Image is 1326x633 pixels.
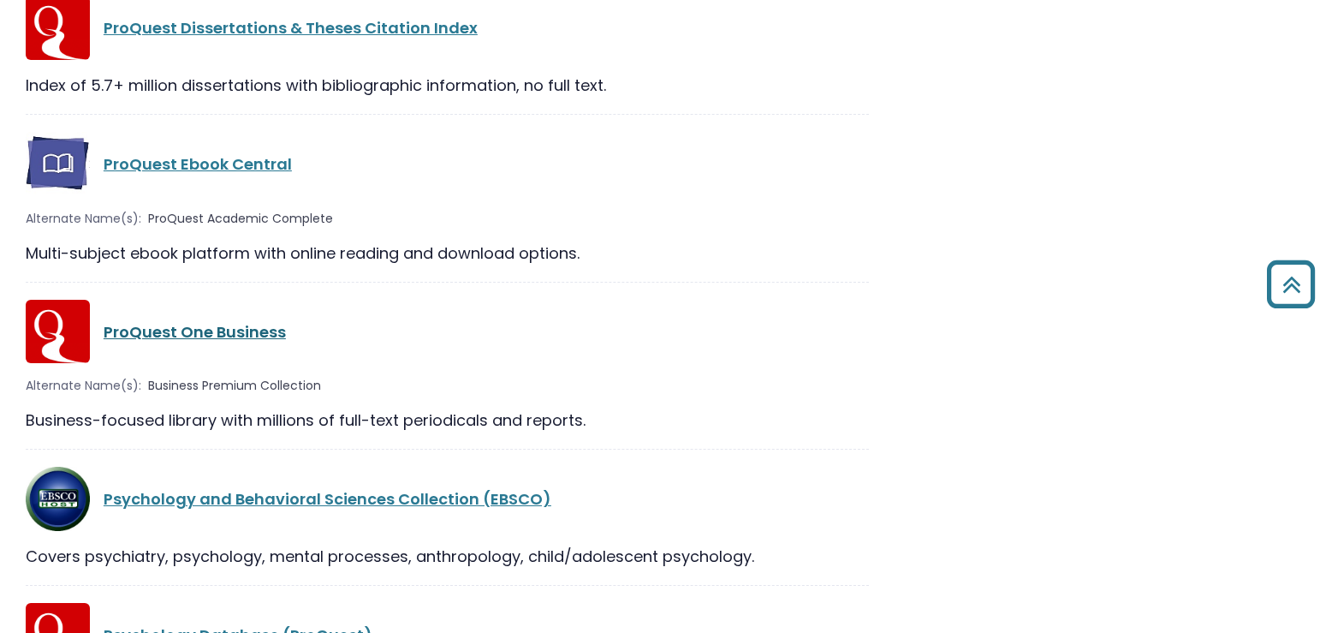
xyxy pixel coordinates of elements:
[26,409,869,432] div: Business-focused library with millions of full-text periodicals and reports.
[148,377,321,395] span: Business Premium Collection
[26,74,869,97] div: Index of 5.7+ million dissertations with bibliographic information, no full text.
[148,210,333,228] span: ProQuest Academic Complete
[26,210,141,228] span: Alternate Name(s):
[26,545,869,568] div: Covers psychiatry, psychology, mental processes, anthropology, child/adolescent psychology.
[104,17,478,39] a: ProQuest Dissertations & Theses Citation Index
[26,242,869,265] div: Multi-subject ebook platform with online reading and download options.
[104,321,286,343] a: ProQuest One Business
[104,488,551,510] a: Psychology and Behavioral Sciences Collection (EBSCO)
[26,377,141,395] span: Alternate Name(s):
[104,153,292,175] a: ProQuest Ebook Central
[1260,268,1322,300] a: Back to Top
